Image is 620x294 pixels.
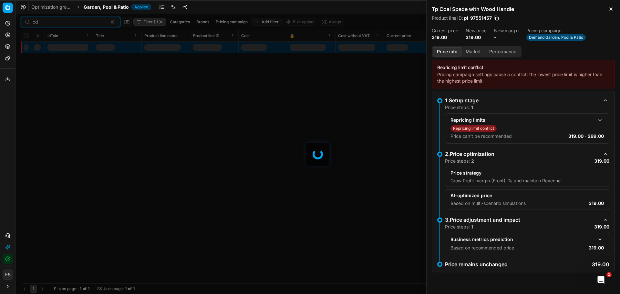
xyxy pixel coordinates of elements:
[3,269,13,280] button: FS
[445,158,474,164] p: Price steps:
[445,104,473,111] p: Price steps:
[445,262,508,267] p: Price remains unchanged
[437,64,609,71] div: Repricing limit conflict
[31,4,73,10] a: Optimization groups
[433,47,461,56] button: Price info
[31,4,151,10] nav: breadcrumb
[432,28,458,33] dt: Current price
[450,200,526,207] p: Based on multi-scenario simulations
[450,177,561,184] p: Grow Profit margin (Front), % and maintain Revenue
[589,245,604,251] p: 319.00
[466,34,486,41] dd: 319.00
[594,158,609,164] p: 319.00
[568,133,604,139] p: 319.00 - 299.00
[485,47,521,56] button: Performance
[592,262,609,267] p: 319.00
[606,272,612,277] span: 1
[445,150,599,158] div: 2.Price optimization
[589,200,604,207] p: 319.00
[494,34,519,41] dd: -
[432,5,615,13] h2: Tp Coal Spade with Wood Handle
[450,192,604,199] p: AI-optimized price
[445,224,473,230] p: Price steps:
[84,4,129,10] span: Garden, Pool & Patio
[131,4,151,10] span: Applied
[526,34,586,41] span: Demand Garden, Pool & Patio
[594,224,609,230] p: 319.00
[494,28,519,33] dt: New margin
[432,16,463,20] span: Product line ID :
[450,170,604,176] p: Price strategy
[471,158,474,164] strong: 2
[466,28,486,33] dt: New price
[450,117,594,123] div: Repricing limits
[450,245,514,251] p: Based on recommended price
[471,224,473,229] strong: 1
[445,216,599,224] div: 3.Price adjustment and impact
[453,126,494,131] p: Repricing limit conflict
[450,236,594,243] div: Business metrics prediction
[461,47,485,56] button: Market
[526,28,586,33] dt: Pricing campaign
[464,15,492,21] span: pl_97551457
[450,133,512,139] p: Price can't be recommended
[84,4,151,10] span: Garden, Pool & PatioApplied
[471,105,473,110] strong: 1
[593,272,609,288] iframe: Intercom live chat
[432,34,458,41] dd: 319.00
[445,96,599,104] div: 1.Setup stage
[437,71,609,84] div: Pricing campaign settings cause a conflict: the lowest price limit is higher than the highest pri...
